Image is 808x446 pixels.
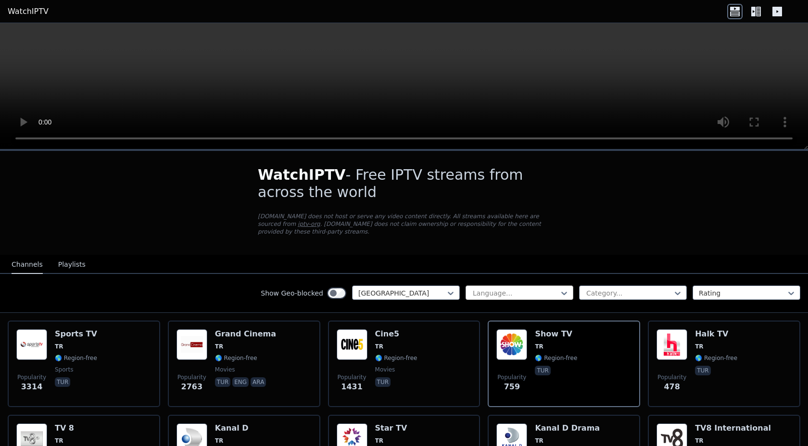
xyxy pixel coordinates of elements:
span: TR [375,343,383,350]
span: TR [535,437,543,445]
span: TR [695,343,703,350]
h6: Cine5 [375,329,417,339]
h6: Kanal D Drama [535,423,600,433]
a: iptv-org [298,221,320,227]
button: Playlists [58,256,86,274]
p: eng [232,377,249,387]
h6: Sports TV [55,329,97,339]
span: movies [215,366,235,373]
img: Show TV [496,329,527,360]
a: WatchIPTV [8,6,49,17]
span: TR [55,343,63,350]
span: Popularity [497,373,526,381]
span: Popularity [338,373,366,381]
span: Popularity [177,373,206,381]
span: 2763 [181,381,203,393]
span: 1431 [341,381,363,393]
span: sports [55,366,73,373]
p: [DOMAIN_NAME] does not host or serve any video content directly. All streams available here are s... [258,212,550,235]
h6: Star TV [375,423,417,433]
span: TR [535,343,543,350]
h6: Halk TV [695,329,737,339]
span: TR [215,437,223,445]
img: Sports TV [16,329,47,360]
span: TR [215,343,223,350]
button: Channels [12,256,43,274]
span: 🌎 Region-free [375,354,417,362]
label: Show Geo-blocked [261,288,323,298]
span: 🌎 Region-free [535,354,577,362]
p: ara [251,377,266,387]
h1: - Free IPTV streams from across the world [258,166,550,201]
p: tur [55,377,70,387]
h6: TV 8 [55,423,97,433]
span: TR [55,437,63,445]
h6: Show TV [535,329,577,339]
span: Popularity [17,373,46,381]
h6: Kanal D [215,423,257,433]
p: tur [215,377,230,387]
span: TR [695,437,703,445]
span: WatchIPTV [258,166,346,183]
span: Popularity [657,373,686,381]
p: tur [535,366,550,375]
img: Halk TV [656,329,687,360]
h6: Grand Cinema [215,329,276,339]
span: 🌎 Region-free [695,354,737,362]
span: 3314 [21,381,43,393]
p: tur [695,366,710,375]
span: 759 [504,381,520,393]
span: 🌎 Region-free [215,354,257,362]
img: Grand Cinema [177,329,207,360]
h6: TV8 International [695,423,771,433]
img: Cine5 [337,329,367,360]
span: 478 [664,381,680,393]
p: tur [375,377,391,387]
span: movies [375,366,395,373]
span: TR [375,437,383,445]
span: 🌎 Region-free [55,354,97,362]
